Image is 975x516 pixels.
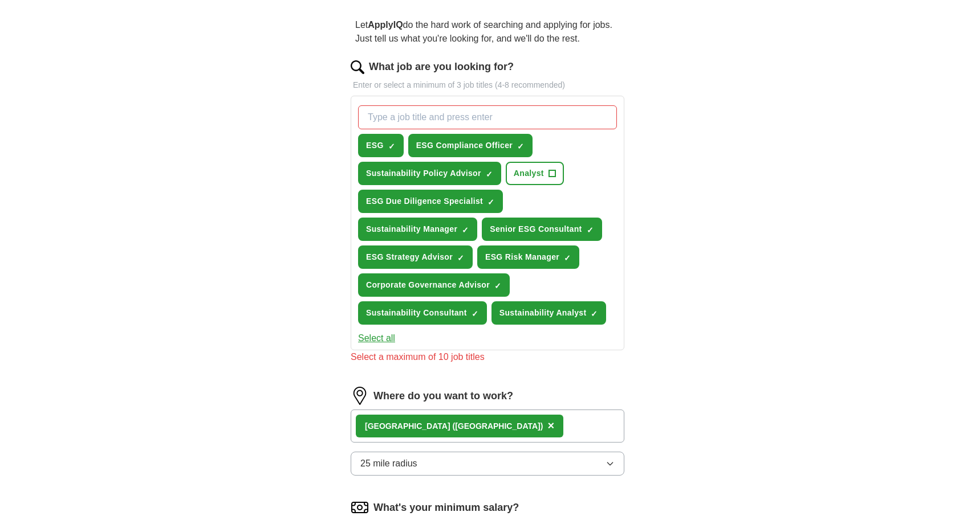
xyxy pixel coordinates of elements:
[388,142,395,151] span: ✓
[358,162,501,185] button: Sustainability Policy Advisor✓
[408,134,533,157] button: ESG Compliance Officer✓
[457,253,464,263] span: ✓
[366,195,483,207] span: ESG Due Diligence Specialist
[491,301,607,325] button: Sustainability Analyst✓
[487,198,494,207] span: ✓
[358,134,404,157] button: ESG✓
[482,218,602,241] button: Senior ESG Consultant✓
[587,226,594,235] span: ✓
[547,419,554,432] span: ×
[358,245,473,269] button: ESG Strategy Advisor✓
[366,279,490,291] span: Corporate Governance Advisor
[477,245,579,269] button: ESG Risk Manager✓
[591,309,598,318] span: ✓
[369,59,514,75] label: What job are you looking for?
[366,251,453,263] span: ESG Strategy Advisor
[547,417,554,435] button: ×
[351,79,624,91] p: Enter or select a minimum of 3 job titles (4-8 recommended)
[490,223,582,235] span: Senior ESG Consultant
[494,281,501,290] span: ✓
[462,226,469,235] span: ✓
[358,218,477,241] button: Sustainability Manager✓
[452,421,543,431] span: ([GEOGRAPHIC_DATA])
[360,457,417,470] span: 25 mile radius
[366,167,481,179] span: Sustainability Policy Advisor
[351,350,624,364] div: Select a maximum of 10 job titles
[366,223,457,235] span: Sustainability Manager
[499,307,587,319] span: Sustainability Analyst
[486,170,493,179] span: ✓
[365,421,450,431] strong: [GEOGRAPHIC_DATA]
[351,60,364,74] img: search.png
[366,140,384,151] span: ESG
[366,307,467,319] span: Sustainability Consultant
[564,253,571,263] span: ✓
[358,105,617,129] input: Type a job title and press enter
[517,142,524,151] span: ✓
[368,20,403,30] strong: ApplyIQ
[351,387,369,405] img: location.png
[472,309,478,318] span: ✓
[485,251,559,263] span: ESG Risk Manager
[416,140,513,151] span: ESG Compliance Officer
[373,500,519,515] label: What's your minimum salary?
[358,273,510,297] button: Corporate Governance Advisor✓
[506,162,564,185] button: Analyst
[373,388,513,404] label: Where do you want to work?
[358,301,487,325] button: Sustainability Consultant✓
[351,14,624,50] p: Let do the hard work of searching and applying for jobs. Just tell us what you're looking for, an...
[514,167,544,179] span: Analyst
[358,331,395,345] button: Select all
[358,190,503,213] button: ESG Due Diligence Specialist✓
[351,452,624,476] button: 25 mile radius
